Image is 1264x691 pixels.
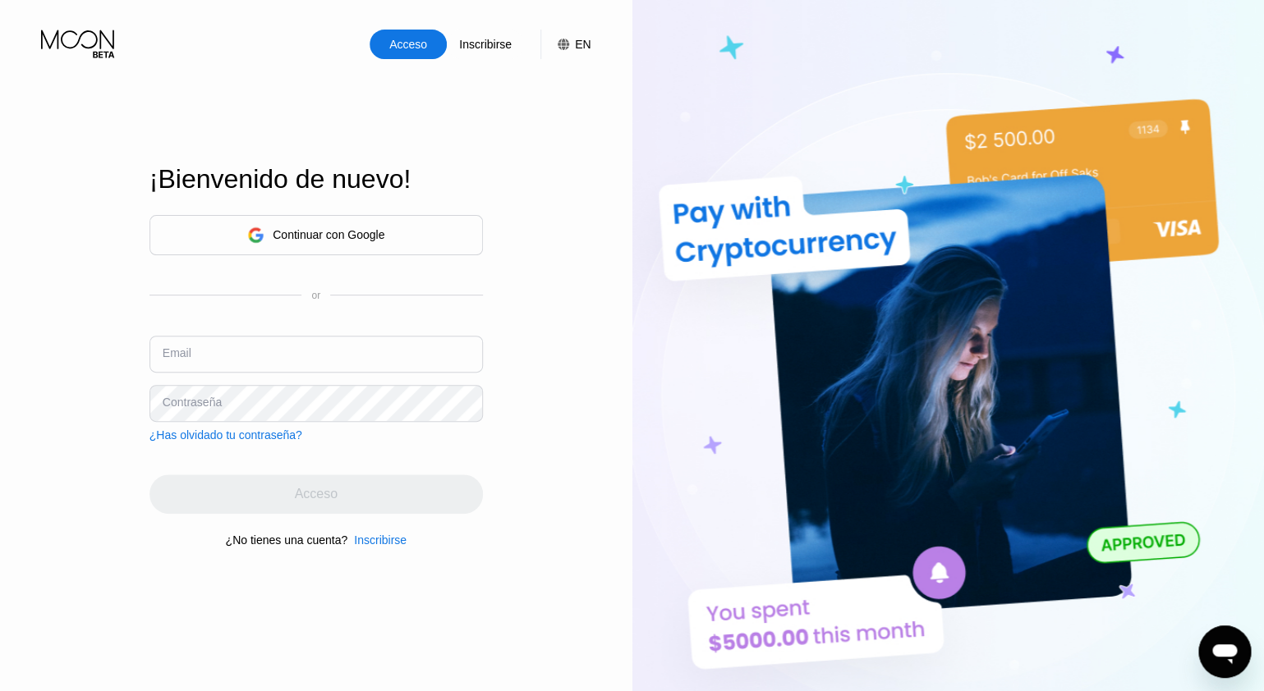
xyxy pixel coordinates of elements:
[149,428,302,442] div: ¿Has olvidado tu contraseña?
[457,36,513,53] div: Inscribirse
[447,30,524,59] div: Inscribirse
[1198,625,1251,678] iframe: Botón para iniciar la ventana de mensajería
[540,30,591,59] div: EN
[149,215,483,255] div: Continuar con Google
[354,533,407,547] div: Inscribirse
[226,533,348,547] div: ¿No tienes una cuenta?
[347,533,407,547] div: Inscribirse
[311,290,320,301] div: or
[163,346,191,359] div: Email
[370,30,447,59] div: Acceso
[149,164,483,194] div: ¡Bienvenido de nuevo!
[575,38,591,51] div: EN
[273,228,384,241] div: Continuar con Google
[163,396,222,409] div: Contraseña
[388,36,429,53] div: Acceso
